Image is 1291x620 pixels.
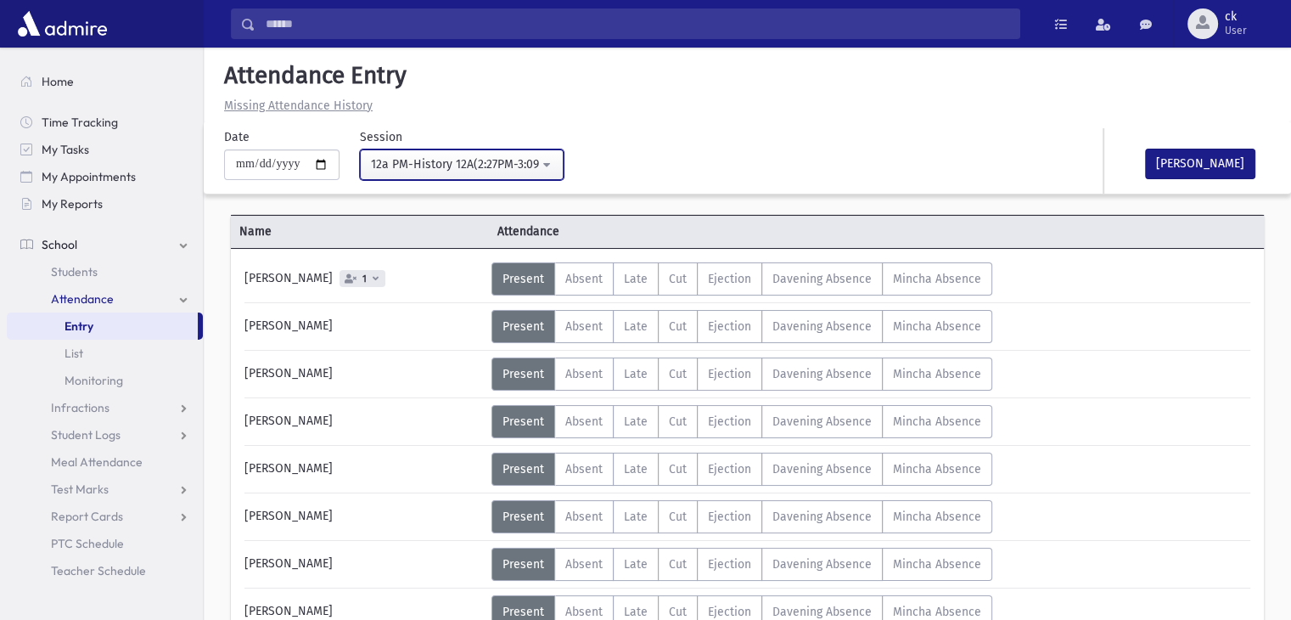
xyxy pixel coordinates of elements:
span: Cut [669,510,687,524]
span: Present [502,367,544,381]
span: Cut [669,367,687,381]
span: Davening Absence [772,319,872,334]
button: 12a PM-History 12A(2:27PM-3:09PM) [360,149,564,180]
a: School [7,231,203,258]
div: AttTypes [491,310,992,343]
span: PTC Schedule [51,536,124,551]
span: My Tasks [42,142,89,157]
a: Meal Attendance [7,448,203,476]
span: Report Cards [51,509,123,524]
u: Missing Attendance History [224,99,373,113]
div: AttTypes [491,358,992,391]
div: 12a PM-History 12A(2:27PM-3:09PM) [371,155,539,173]
span: Mincha Absence [893,367,981,381]
span: Late [624,367,648,381]
div: [PERSON_NAME] [236,453,491,486]
div: [PERSON_NAME] [236,405,491,438]
span: Time Tracking [42,115,118,130]
span: Absent [565,557,603,572]
span: Davening Absence [772,414,872,429]
span: Absent [565,510,603,524]
span: Mincha Absence [893,557,981,572]
span: Davening Absence [772,367,872,381]
input: Search [255,8,1019,39]
span: Present [502,414,544,429]
span: Mincha Absence [893,510,981,524]
div: [PERSON_NAME] [236,358,491,391]
span: Present [502,462,544,476]
div: AttTypes [491,500,992,533]
span: Absent [565,414,603,429]
span: Late [624,319,648,334]
a: Teacher Schedule [7,557,203,584]
span: My Reports [42,196,103,211]
span: User [1225,24,1247,37]
span: Name [231,223,489,240]
div: [PERSON_NAME] [236,548,491,581]
label: Date [224,128,250,146]
a: Monitoring [7,367,203,394]
span: Mincha Absence [893,272,981,286]
span: Mincha Absence [893,414,981,429]
span: Infractions [51,400,109,415]
span: Absent [565,272,603,286]
span: School [42,237,77,252]
div: [PERSON_NAME] [236,262,491,296]
a: List [7,340,203,367]
a: Report Cards [7,503,203,530]
span: Late [624,272,648,286]
a: Missing Attendance History [217,99,373,113]
a: Entry [7,313,198,340]
button: [PERSON_NAME] [1145,149,1255,179]
span: Teacher Schedule [51,563,146,578]
a: Infractions [7,394,203,421]
span: Students [51,264,98,279]
span: Mincha Absence [893,462,981,476]
span: Absent [565,319,603,334]
a: PTC Schedule [7,530,203,557]
span: Present [502,272,544,286]
span: Cut [669,319,687,334]
div: [PERSON_NAME] [236,500,491,533]
a: Test Marks [7,476,203,503]
span: Monitoring [65,373,123,388]
div: AttTypes [491,262,992,296]
a: Attendance [7,285,203,313]
span: Present [502,319,544,334]
span: Present [502,557,544,572]
span: Test Marks [51,482,109,497]
a: Time Tracking [7,109,203,136]
span: Absent [565,367,603,381]
span: Cut [669,272,687,286]
span: Ejection [708,414,751,429]
span: Meal Attendance [51,454,143,470]
a: My Tasks [7,136,203,163]
span: Ejection [708,510,751,524]
div: AttTypes [491,548,992,581]
span: Cut [669,414,687,429]
span: Davening Absence [772,272,872,286]
span: Mincha Absence [893,605,981,619]
span: Absent [565,462,603,476]
a: Home [7,68,203,95]
span: Entry [65,318,93,334]
span: 1 [359,273,370,285]
label: Session [360,128,402,146]
span: Present [502,605,544,619]
span: Ejection [708,462,751,476]
div: [PERSON_NAME] [236,310,491,343]
span: Ejection [708,272,751,286]
a: Student Logs [7,421,203,448]
span: Late [624,605,648,619]
a: Students [7,258,203,285]
span: Late [624,462,648,476]
span: Late [624,510,648,524]
span: List [65,346,83,361]
span: Home [42,74,74,89]
span: ck [1225,10,1247,24]
img: AdmirePro [14,7,111,41]
a: My Reports [7,190,203,217]
span: Davening Absence [772,462,872,476]
span: Davening Absence [772,510,872,524]
span: Cut [669,462,687,476]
